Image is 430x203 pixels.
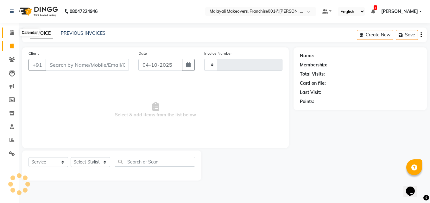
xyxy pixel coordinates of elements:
[396,30,418,40] button: Save
[300,80,326,87] div: Card on file:
[300,71,325,77] div: Total Visits:
[300,89,321,96] div: Last Visit:
[300,98,314,105] div: Points:
[374,5,377,10] span: 2
[28,51,39,56] label: Client
[357,30,393,40] button: Create New
[371,9,375,14] a: 2
[70,3,98,20] b: 08047224946
[28,59,46,71] button: +91
[46,59,129,71] input: Search by Name/Mobile/Email/Code
[300,62,327,68] div: Membership:
[204,51,232,56] label: Invoice Number
[115,157,195,167] input: Search or Scan
[300,52,314,59] div: Name:
[20,29,39,36] div: Calendar
[403,178,424,197] iframe: chat widget
[381,8,418,15] span: [PERSON_NAME]
[138,51,147,56] label: Date
[16,3,60,20] img: logo
[28,78,282,142] span: Select & add items from the list below
[61,30,105,36] a: PREVIOUS INVOICES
